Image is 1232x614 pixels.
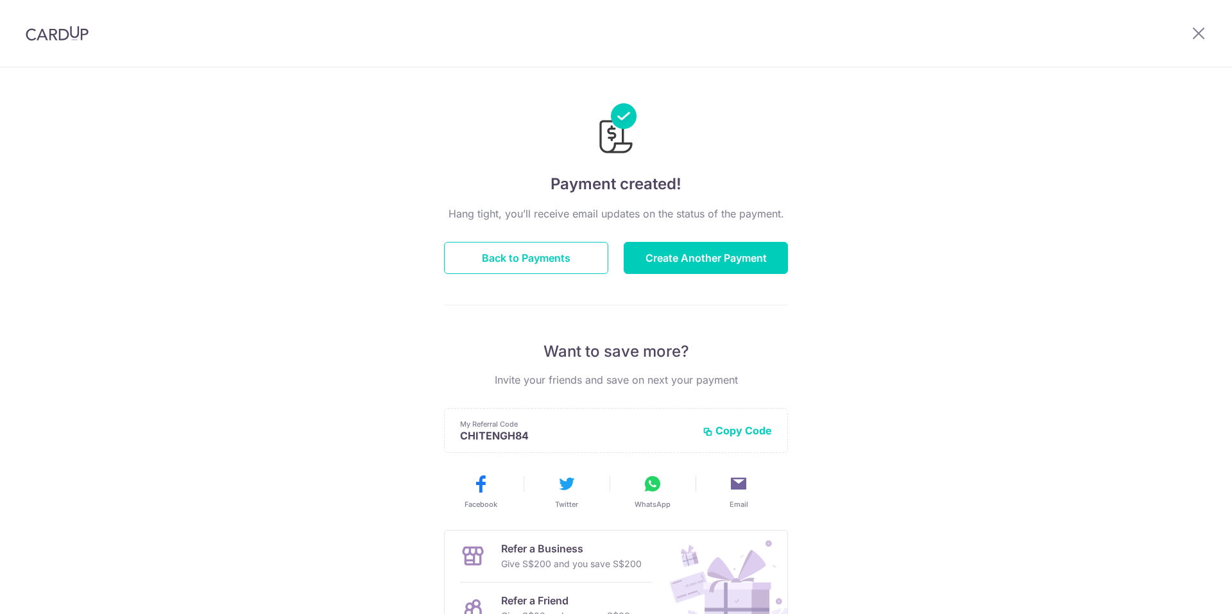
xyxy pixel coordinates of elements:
p: Refer a Business [501,541,642,556]
p: Invite your friends and save on next your payment [444,372,788,388]
img: Payments [595,103,637,157]
button: Twitter [529,473,604,509]
img: CardUp [26,26,89,41]
span: Twitter [555,499,578,509]
button: Facebook [443,473,518,509]
span: Email [730,499,748,509]
p: Give S$200 and you save S$200 [501,556,642,572]
p: My Referral Code [460,419,692,429]
button: Back to Payments [444,242,608,274]
span: Facebook [465,499,497,509]
p: Want to save more? [444,341,788,362]
span: WhatsApp [635,499,671,509]
h4: Payment created! [444,173,788,196]
button: Create Another Payment [624,242,788,274]
p: Refer a Friend [501,593,630,608]
button: WhatsApp [615,473,690,509]
p: CHITENGH84 [460,429,692,442]
button: Copy Code [703,424,772,437]
p: Hang tight, you’ll receive email updates on the status of the payment. [444,206,788,221]
button: Email [701,473,776,509]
